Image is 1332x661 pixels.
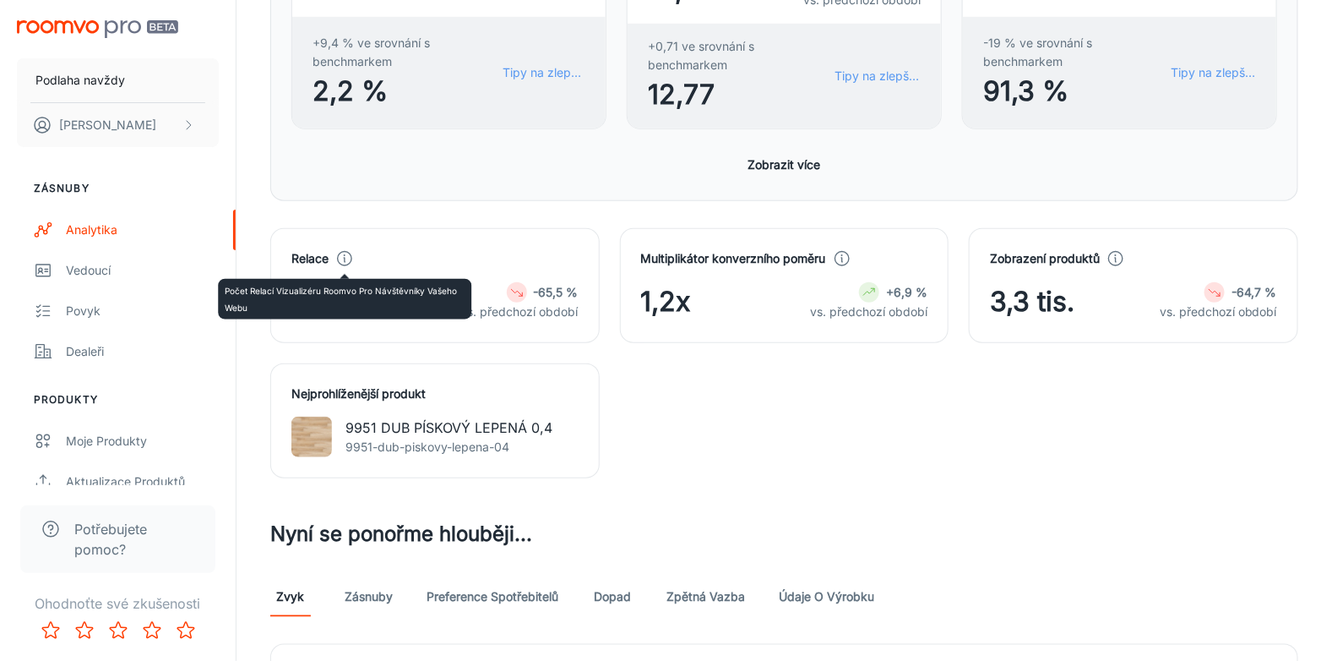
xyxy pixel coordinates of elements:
[648,74,828,115] span: 12,77
[983,71,1164,112] span: 91,3 %
[641,281,691,322] span: 1,2x
[1171,63,1256,82] a: Tipy na zlepšení
[345,438,552,456] p: 9951-dub-piskovy-lepena-04
[313,71,496,112] span: 2,2 %
[225,282,465,316] p: Počet relací vizualizéru Roomvo pro návštěvníky vašeho webu
[66,342,219,361] div: Dealeři
[270,519,1298,549] h3: Nyní se ponořme hlouběji...
[742,150,828,180] button: Zobrazit více
[66,432,219,451] div: Moje produkty
[779,576,874,617] a: Údaje o výrobku
[990,281,1074,322] span: 3,3 tis.
[17,20,178,38] img: Roomvo PRO Beta
[427,576,558,617] a: Preference spotřebitelů
[990,249,1100,268] h4: Zobrazení produktů
[291,249,329,268] h4: Relace
[66,302,219,320] div: Povyk
[313,34,496,71] span: +9,4 % ve srovnání s benchmarkem
[461,303,579,321] p: vs. předchozí období
[17,103,219,147] button: [PERSON_NAME]
[66,473,219,491] div: Aktualizace produktů
[641,249,826,268] h4: Multiplikátor konverzního poměru
[648,37,828,74] span: +0,71 ve srovnání s benchmarkem
[592,576,633,617] a: Dopad
[59,116,156,134] p: [PERSON_NAME]
[34,614,68,647] button: Ohodnoťte 1 hvězdičku
[291,417,332,457] img: 9951 DUB PÍSKOVÝ LEPENÁ 0,4
[14,593,222,614] p: Ohodnoťte své zkušenosti
[291,385,579,403] h4: Nejprohlíženější produkt
[983,34,1164,71] span: -19 % ve srovnání s benchmarkem
[534,285,579,299] strong: -65,5 %
[666,576,745,617] a: Zpětná vazba
[810,303,927,321] p: vs. předchozí období
[503,63,585,82] a: Tipy na zlepšení
[835,67,921,85] a: Tipy na zlepšení
[35,71,125,90] p: Podlaha navždy
[886,285,927,299] strong: +6,9 %
[345,418,552,438] p: 9951 DUB PÍSKOVÝ LEPENÁ 0,4
[74,519,195,560] span: Potřebujete pomoc?
[101,614,135,647] button: Ohodnoťte 3 hvězdičky
[345,576,393,617] a: Zásnuby
[68,614,101,647] button: Ohodnoťte 2 hvězdičky
[66,221,219,239] div: Analytika
[17,58,219,102] button: Podlaha navždy
[1160,303,1277,321] p: vs. předchozí období
[169,614,203,647] button: Hodnotit 5 hvězdiček
[66,261,219,280] div: Vedoucí
[277,589,305,604] font: Zvyk
[135,614,169,647] button: Ohodnoťte 4 hvězdičky
[1231,285,1277,299] strong: -64,7 %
